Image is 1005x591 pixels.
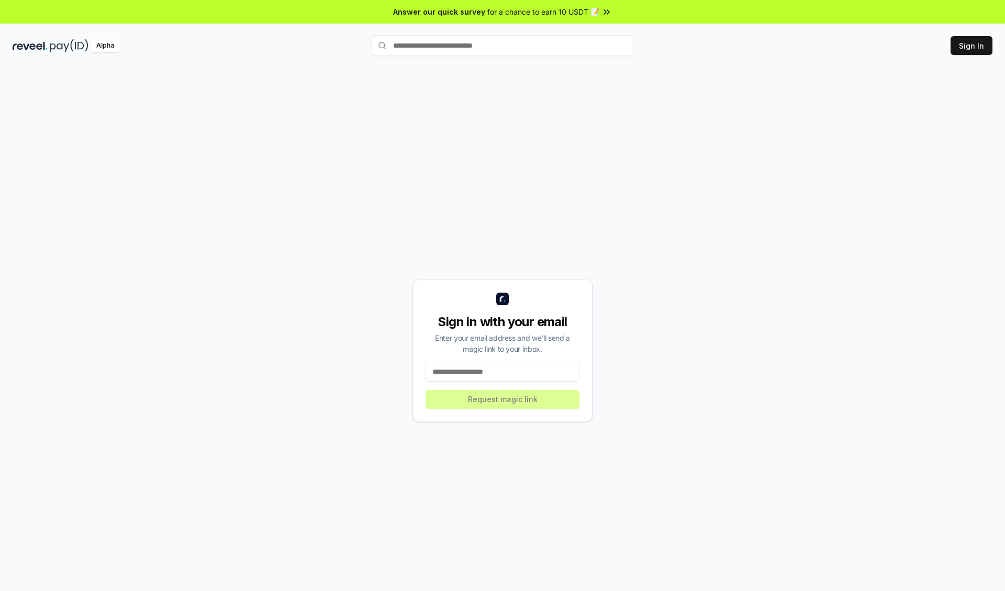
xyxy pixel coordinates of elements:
div: Enter your email address and we’ll send a magic link to your inbox. [426,332,579,354]
img: pay_id [50,39,88,52]
img: reveel_dark [13,39,48,52]
img: logo_small [496,293,509,305]
div: Alpha [91,39,120,52]
span: Answer our quick survey [393,6,485,17]
span: for a chance to earn 10 USDT 📝 [487,6,599,17]
div: Sign in with your email [426,314,579,330]
button: Sign In [951,36,992,55]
